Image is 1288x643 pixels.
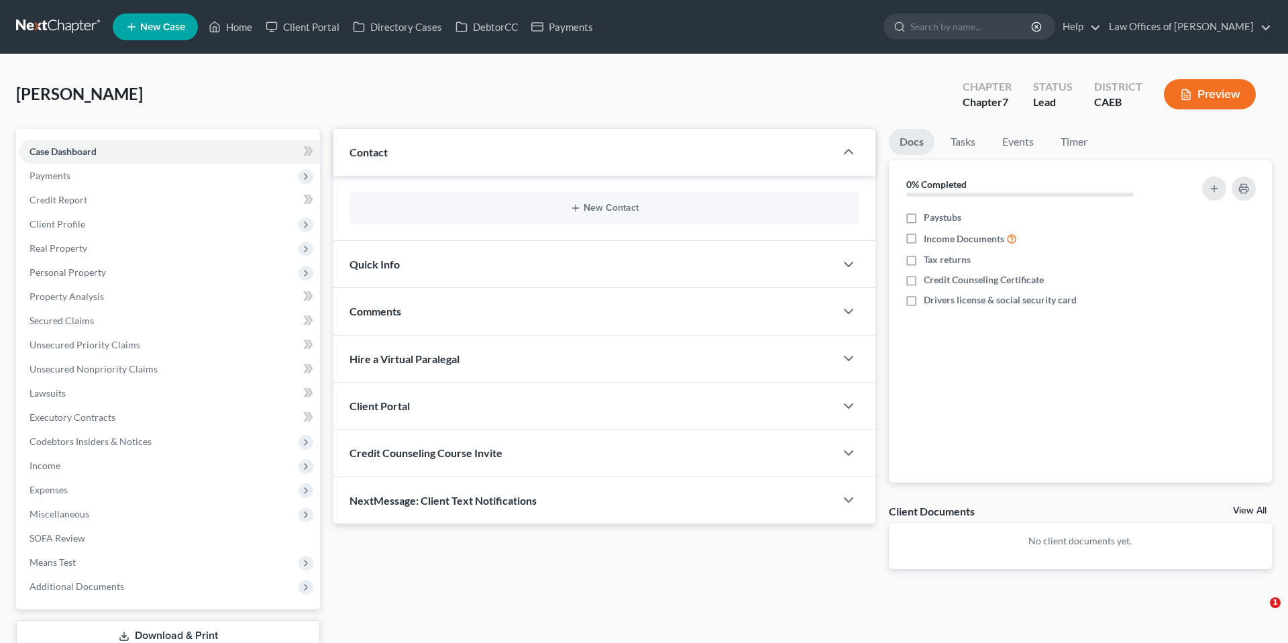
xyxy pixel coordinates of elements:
span: Paystubs [924,211,961,224]
span: Client Profile [30,218,85,230]
span: Case Dashboard [30,146,97,157]
a: Timer [1050,129,1098,155]
span: Codebtors Insiders & Notices [30,436,152,447]
a: Property Analysis [19,285,320,309]
span: Drivers license & social security card [924,293,1077,307]
span: Unsecured Nonpriority Claims [30,363,158,375]
a: Client Portal [259,15,346,39]
span: Hire a Virtual Paralegal [350,352,460,365]
a: Events [991,129,1044,155]
span: Means Test [30,556,76,568]
a: View All [1233,506,1267,515]
a: Directory Cases [346,15,449,39]
span: Credit Counseling Certificate [924,273,1044,287]
span: SOFA Review [30,532,85,544]
span: Income [30,460,60,471]
span: 7 [1002,95,1008,108]
span: Payments [30,170,70,181]
a: SOFA Review [19,526,320,550]
div: Client Documents [889,504,975,518]
div: District [1094,79,1142,95]
span: Additional Documents [30,581,124,592]
a: DebtorCC [449,15,525,39]
span: Credit Report [30,194,87,205]
a: Tasks [940,129,986,155]
span: Real Property [30,242,87,254]
span: New Case [140,22,185,32]
span: Tax returns [924,253,971,266]
p: No client documents yet. [900,534,1261,548]
div: Status [1033,79,1073,95]
span: Personal Property [30,266,106,278]
iframe: Intercom live chat [1242,597,1275,630]
a: Home [202,15,259,39]
span: Unsecured Priority Claims [30,339,140,350]
a: Law Offices of [PERSON_NAME] [1102,15,1271,39]
button: New Contact [360,203,849,213]
div: Chapter [963,95,1012,110]
a: Help [1056,15,1101,39]
span: Credit Counseling Course Invite [350,446,502,459]
span: Comments [350,305,401,317]
span: Property Analysis [30,291,104,302]
a: Lawsuits [19,381,320,405]
span: [PERSON_NAME] [16,84,143,103]
div: Chapter [963,79,1012,95]
a: Docs [889,129,934,155]
span: Secured Claims [30,315,94,326]
a: Executory Contracts [19,405,320,430]
span: Miscellaneous [30,508,89,520]
a: Case Dashboard [19,140,320,164]
input: Search by name... [910,14,1033,39]
div: CAEB [1094,95,1142,110]
strong: 0% Completed [906,179,967,190]
a: Payments [525,15,600,39]
a: Secured Claims [19,309,320,333]
a: Credit Report [19,188,320,212]
span: NextMessage: Client Text Notifications [350,494,537,507]
span: 1 [1270,597,1281,608]
button: Preview [1164,79,1256,109]
span: Client Portal [350,399,410,412]
span: Income Documents [924,232,1004,246]
span: Quick Info [350,258,400,270]
span: Contact [350,146,388,158]
a: Unsecured Nonpriority Claims [19,357,320,381]
span: Lawsuits [30,387,66,399]
div: Lead [1033,95,1073,110]
a: Unsecured Priority Claims [19,333,320,357]
span: Executory Contracts [30,411,115,423]
span: Expenses [30,484,68,495]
